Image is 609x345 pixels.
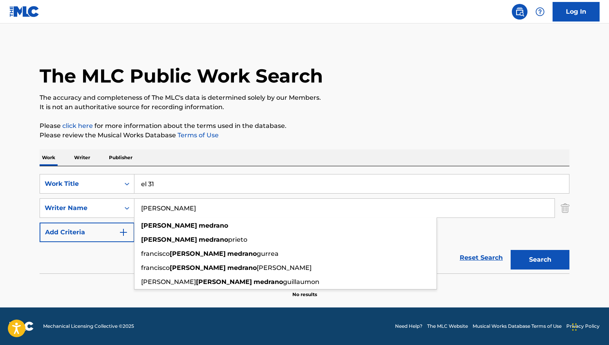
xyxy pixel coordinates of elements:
p: Writer [72,149,92,166]
img: help [535,7,545,16]
img: Delete Criterion [561,198,569,218]
span: francisco [141,264,170,271]
button: Add Criteria [40,223,134,242]
strong: [PERSON_NAME] [141,236,197,243]
div: Writer Name [45,203,115,213]
form: Search Form [40,174,569,273]
div: Help [532,4,548,20]
a: Log In [553,2,600,22]
a: Privacy Policy [566,323,600,330]
a: click here [62,122,93,129]
span: [PERSON_NAME] [257,264,312,271]
img: MLC Logo [9,6,40,17]
h1: The MLC Public Work Search [40,64,323,88]
span: francisco [141,250,170,257]
a: Reset Search [456,249,507,266]
strong: medrano [227,250,257,257]
img: logo [9,322,34,331]
img: search [515,7,524,16]
a: Terms of Use [176,131,219,139]
p: Publisher [107,149,135,166]
button: Search [511,250,569,270]
span: guillaumon [283,278,319,286]
strong: medrano [254,278,283,286]
img: 9d2ae6d4665cec9f34b9.svg [119,228,128,237]
p: The accuracy and completeness of The MLC's data is determined solely by our Members. [40,93,569,102]
a: Musical Works Database Terms of Use [473,323,562,330]
p: Please review the Musical Works Database [40,131,569,140]
p: Work [40,149,58,166]
span: Mechanical Licensing Collective © 2025 [43,323,134,330]
a: Public Search [512,4,527,20]
strong: medrano [199,222,228,229]
span: [PERSON_NAME] [141,278,196,286]
p: It is not an authoritative source for recording information. [40,102,569,112]
div: Drag [572,315,577,339]
span: gurrea [257,250,279,257]
a: The MLC Website [427,323,468,330]
strong: medrano [199,236,228,243]
p: No results [292,282,317,298]
span: prieto [228,236,247,243]
strong: medrano [227,264,257,271]
div: Work Title [45,179,115,189]
iframe: Chat Widget [570,307,609,345]
strong: [PERSON_NAME] [170,264,226,271]
strong: [PERSON_NAME] [170,250,226,257]
strong: [PERSON_NAME] [196,278,252,286]
p: Please for more information about the terms used in the database. [40,121,569,131]
a: Need Help? [395,323,422,330]
strong: [PERSON_NAME] [141,222,197,229]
